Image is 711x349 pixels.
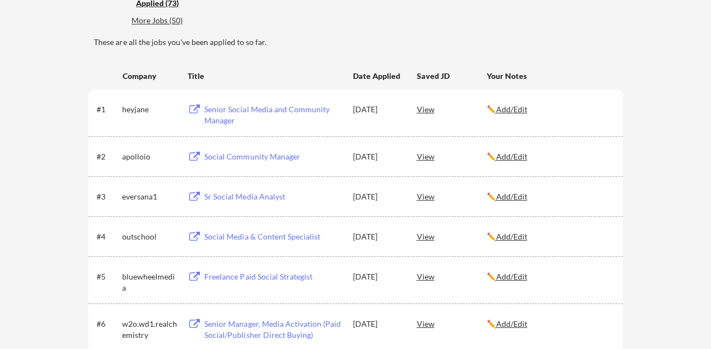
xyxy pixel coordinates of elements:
div: View [416,266,486,286]
div: ✏️ [486,271,613,282]
div: Freelance Paid Social Strategist [204,271,342,282]
div: [DATE] [352,318,401,330]
div: #1 [97,104,118,115]
div: #3 [97,191,118,202]
u: Add/Edit [496,272,527,281]
div: #5 [97,271,118,282]
div: Social Media & Content Specialist [204,231,342,242]
div: #2 [97,151,118,162]
div: These are job applications we think you'd be a good fit for, but couldn't apply you to automatica... [132,15,213,27]
div: apolloio [122,151,178,162]
div: [DATE] [352,151,401,162]
div: View [416,313,486,333]
div: ✏️ [486,231,613,242]
div: ✏️ [486,104,613,115]
div: eversana1 [122,191,178,202]
div: Your Notes [486,71,613,82]
u: Add/Edit [496,232,527,241]
div: w2o.wd1.realchemistry [122,318,178,340]
div: ✏️ [486,318,613,330]
div: View [416,146,486,166]
div: #4 [97,231,118,242]
div: Title [188,71,342,82]
div: [DATE] [352,271,401,282]
div: Company [122,71,178,82]
div: More Jobs (50) [132,15,213,26]
div: [DATE] [352,104,401,115]
u: Add/Edit [496,192,527,201]
div: bluewheelmedia [122,271,178,293]
div: Social Community Manager [204,151,342,162]
div: Senior Social Media and Community Manager [204,104,342,126]
div: View [416,226,486,246]
div: View [416,99,486,119]
div: outschool [122,231,178,242]
u: Add/Edit [496,152,527,161]
div: Saved JD [416,66,486,86]
u: Add/Edit [496,319,527,328]
div: Senior Manager, Media Activation (Paid Social/Publisher Direct Buying) [204,318,342,340]
u: Add/Edit [496,104,527,114]
div: [DATE] [352,231,401,242]
div: [DATE] [352,191,401,202]
div: ✏️ [486,191,613,202]
div: heyjane [122,104,178,115]
div: Date Applied [352,71,401,82]
div: ✏️ [486,151,613,162]
div: #6 [97,318,118,330]
div: These are all the jobs you've been applied to so far. [94,37,623,48]
div: Sr Social Media Analyst [204,191,342,202]
div: View [416,186,486,206]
